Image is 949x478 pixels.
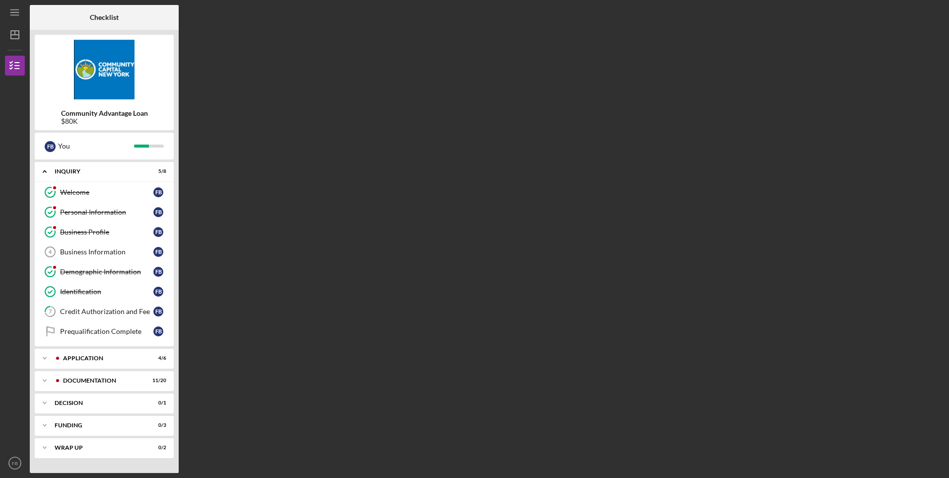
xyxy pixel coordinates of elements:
b: Community Advantage Loan [61,109,148,117]
a: Personal InformationFB [40,202,169,222]
tspan: 4 [49,249,52,255]
a: WelcomeFB [40,182,169,202]
div: 0 / 2 [148,445,166,451]
div: 11 / 20 [148,378,166,384]
img: Product logo [35,40,174,99]
a: Business ProfileFB [40,222,169,242]
div: F B [153,307,163,317]
div: Documentation [63,378,141,384]
div: Welcome [60,188,153,196]
div: F B [153,187,163,197]
div: F B [153,207,163,217]
div: F B [153,326,163,336]
div: F B [153,247,163,257]
div: F B [153,227,163,237]
div: 0 / 1 [148,400,166,406]
div: 4 / 6 [148,355,166,361]
div: Business Information [60,248,153,256]
div: Demographic Information [60,268,153,276]
a: Demographic InformationFB [40,262,169,282]
div: $80K [61,117,148,125]
div: Wrap up [55,445,141,451]
div: Business Profile [60,228,153,236]
a: 4Business InformationFB [40,242,169,262]
a: IdentificationFB [40,282,169,302]
div: F B [153,287,163,297]
div: 0 / 3 [148,422,166,428]
a: 7Credit Authorization and FeeFB [40,302,169,321]
div: You [58,138,134,155]
div: Prequalification Complete [60,327,153,335]
div: Inquiry [55,168,141,174]
a: Prequalification CompleteFB [40,321,169,341]
div: F B [45,141,56,152]
div: 5 / 8 [148,168,166,174]
div: F B [153,267,163,277]
div: Personal Information [60,208,153,216]
button: FB [5,453,25,473]
div: Decision [55,400,141,406]
b: Checklist [90,13,119,21]
div: Credit Authorization and Fee [60,308,153,316]
div: Funding [55,422,141,428]
text: FB [12,461,18,466]
div: Identification [60,288,153,296]
div: Application [63,355,141,361]
tspan: 7 [49,309,52,315]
